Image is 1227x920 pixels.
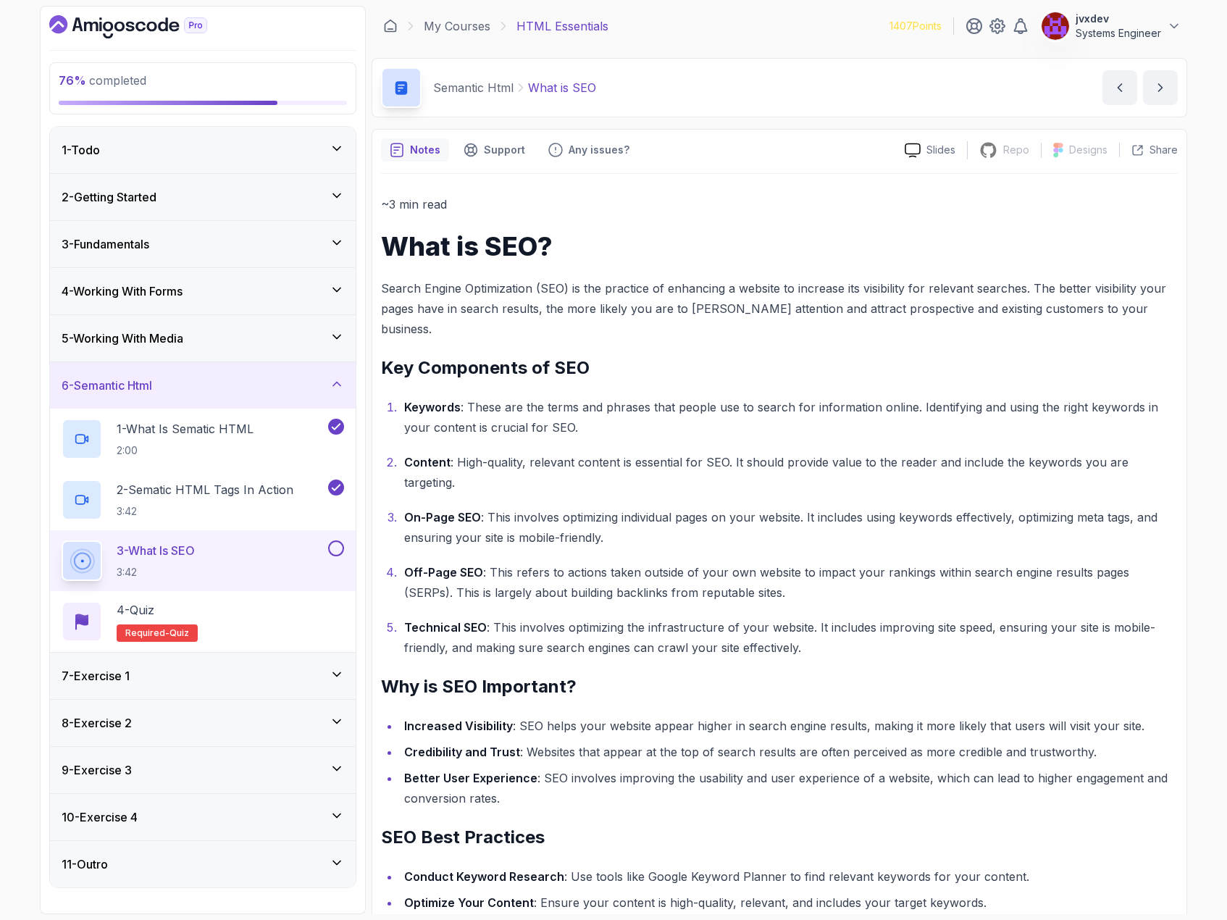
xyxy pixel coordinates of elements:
p: : These are the terms and phrases that people use to search for information online. Identifying a... [404,397,1178,438]
a: Dashboard [49,15,240,38]
h2: Key Components of SEO [381,356,1178,380]
button: 4-QuizRequired-quiz [62,601,344,642]
strong: Better User Experience [404,771,537,785]
li: : Use tools like Google Keyword Planner to find relevant keywords for your content. [400,866,1178,887]
li: : Ensure your content is high-quality, relevant, and includes your target keywords. [400,892,1178,913]
p: HTML Essentials [516,17,608,35]
p: jvxdev [1076,12,1161,26]
h3: 6 - Semantic Html [62,377,152,394]
p: Notes [410,143,440,157]
p: : This involves optimizing the infrastructure of your website. It includes improving site speed, ... [404,617,1178,658]
a: Dashboard [383,19,398,33]
h3: 9 - Exercise 3 [62,761,132,779]
button: Share [1119,143,1178,157]
h2: Why is SEO Important? [381,675,1178,698]
h3: 11 - Outro [62,856,108,873]
span: completed [59,73,146,88]
p: Designs [1069,143,1107,157]
strong: Optimize Your Content [404,895,534,910]
button: 11-Outro [50,841,356,887]
p: Systems Engineer [1076,26,1161,41]
strong: Credibility and Trust [404,745,520,759]
button: user profile imagejvxdevSystems Engineer [1041,12,1181,41]
li: : SEO involves improving the usability and user experience of a website, which can lead to higher... [400,768,1178,808]
button: 3-Fundamentals [50,221,356,267]
p: 2 - Sematic HTML Tags In Action [117,481,293,498]
p: Support [484,143,525,157]
p: 1 - What Is Sematic HTML [117,420,254,438]
p: ~3 min read [381,194,1178,214]
p: What is SEO [528,79,596,96]
p: : High-quality, relevant content is essential for SEO. It should provide value to the reader and ... [404,452,1178,493]
p: Repo [1003,143,1029,157]
p: 3:42 [117,504,293,519]
h1: What is SEO? [381,232,1178,261]
button: 4-Working With Forms [50,268,356,314]
button: 6-Semantic Html [50,362,356,409]
button: 9-Exercise 3 [50,747,356,793]
button: Support button [455,138,534,162]
p: Slides [926,143,955,157]
h3: 5 - Working With Media [62,330,183,347]
a: My Courses [424,17,490,35]
img: user profile image [1042,12,1069,40]
span: 76 % [59,73,86,88]
span: quiz [169,627,189,639]
li: : Websites that appear at the top of search results are often perceived as more credible and trus... [400,742,1178,762]
h3: 7 - Exercise 1 [62,667,130,685]
p: 4 - Quiz [117,601,154,619]
a: Slides [893,143,967,158]
button: 1-Todo [50,127,356,173]
button: next content [1143,70,1178,105]
strong: Conduct Keyword Research [404,869,564,884]
p: Search Engine Optimization (SEO) is the practice of enhancing a website to increase its visibilit... [381,278,1178,339]
strong: Off-Page SEO [404,565,483,580]
h2: SEO Best Practices [381,826,1178,849]
strong: Content [404,455,451,469]
p: Semantic Html [433,79,514,96]
strong: Technical SEO [404,620,487,635]
strong: On-Page SEO [404,510,481,524]
button: 2-Getting Started [50,174,356,220]
button: 3-What is SEO3:42 [62,540,344,581]
strong: Keywords [404,400,461,414]
p: : This refers to actions taken outside of your own website to impact your rankings within search ... [404,562,1178,603]
p: 2:00 [117,443,254,458]
button: 5-Working With Media [50,315,356,361]
strong: Increased Visibility [404,719,513,733]
button: 1-What Is Sematic HTML2:00 [62,419,344,459]
h3: 10 - Exercise 4 [62,808,138,826]
p: 3:42 [117,565,195,580]
h3: 3 - Fundamentals [62,235,149,253]
p: Share [1149,143,1178,157]
li: : SEO helps your website appear higher in search engine results, making it more likely that users... [400,716,1178,736]
button: previous content [1102,70,1137,105]
p: 3 - What is SEO [117,542,195,559]
button: Feedback button [540,138,638,162]
button: 8-Exercise 2 [50,700,356,746]
p: Any issues? [569,143,629,157]
p: : This involves optimizing individual pages on your website. It includes using keywords effective... [404,507,1178,548]
span: Required- [125,627,169,639]
button: notes button [381,138,449,162]
h3: 1 - Todo [62,141,100,159]
p: 1407 Points [889,19,942,33]
h3: 4 - Working With Forms [62,283,183,300]
button: 10-Exercise 4 [50,794,356,840]
button: 2-Sematic HTML Tags In Action3:42 [62,480,344,520]
h3: 2 - Getting Started [62,188,156,206]
h3: 8 - Exercise 2 [62,714,132,732]
button: 7-Exercise 1 [50,653,356,699]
